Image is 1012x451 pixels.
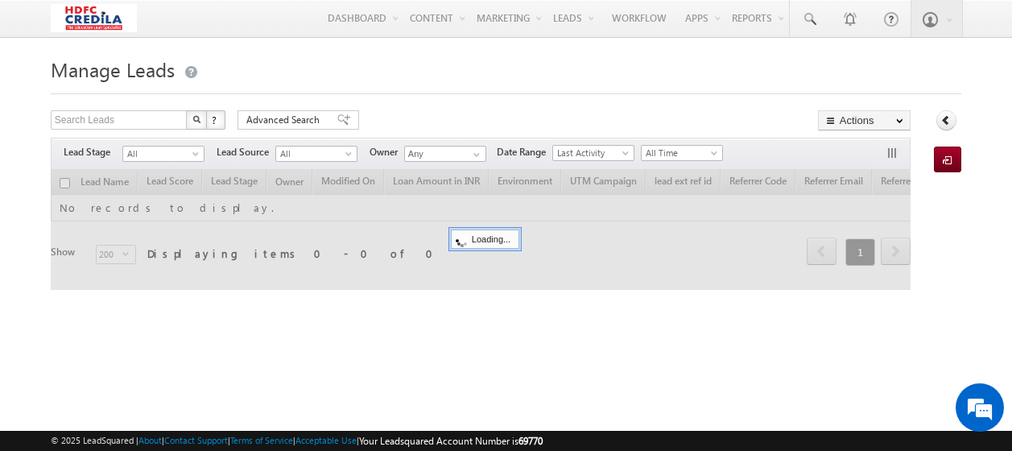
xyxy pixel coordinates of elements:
[122,146,204,162] a: All
[818,110,911,130] button: Actions
[246,113,324,127] span: Advanced Search
[51,4,137,32] img: Custom Logo
[276,147,353,161] span: All
[275,146,357,162] a: All
[217,145,275,159] span: Lead Source
[642,146,718,160] span: All Time
[295,435,357,445] a: Acceptable Use
[370,145,404,159] span: Owner
[51,56,175,82] span: Manage Leads
[552,145,634,161] a: Last Activity
[553,146,630,160] span: Last Activity
[164,435,228,445] a: Contact Support
[51,433,543,449] span: © 2025 LeadSquared | | | | |
[138,435,162,445] a: About
[212,113,219,126] span: ?
[641,145,723,161] a: All Time
[451,230,519,249] div: Loading...
[123,147,200,161] span: All
[64,145,122,159] span: Lead Stage
[359,435,543,447] span: Your Leadsquared Account Number is
[230,435,293,445] a: Terms of Service
[497,145,552,159] span: Date Range
[465,147,485,163] a: Show All Items
[192,115,200,123] img: Search
[206,110,225,130] button: ?
[518,435,543,447] span: 69770
[404,146,486,162] input: Type to Search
